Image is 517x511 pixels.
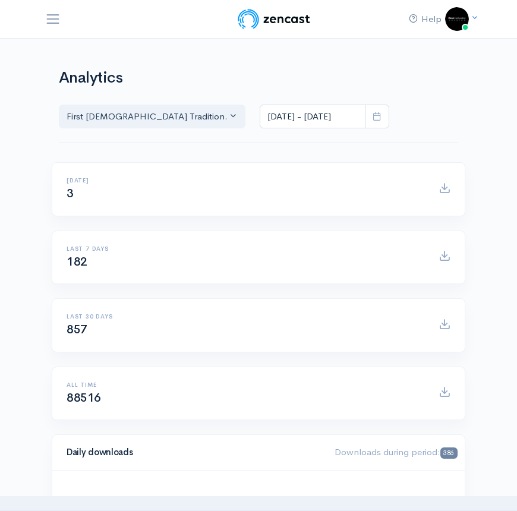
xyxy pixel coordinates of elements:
[67,254,87,269] span: 182
[59,105,245,129] button: First Methodist Tradition..., The Source Houston, You Can Hear Us In The St..., ask-me-anything-r...
[67,110,227,124] div: First [DEMOGRAPHIC_DATA] Tradition... , The Source Houston , You Can Hear Us In The St... , ask-m...
[67,390,101,405] span: 88516
[67,447,320,458] h4: Daily downloads
[59,70,458,87] h1: Analytics
[399,8,451,31] a: Help
[67,177,424,184] h6: [DATE]
[67,381,424,388] h6: All time
[67,313,424,320] h6: Last 30 days
[67,322,87,337] span: 857
[477,471,505,499] iframe: gist-messenger-bubble-iframe
[236,7,311,31] img: ZenCast Logo
[67,245,424,252] h6: Last 7 days
[67,186,74,201] span: 3
[45,8,61,30] button: Toggle navigation
[440,447,458,459] span: 386
[445,7,469,31] img: ...
[260,105,365,129] input: analytics date range selector
[335,446,458,458] span: Downloads during period:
